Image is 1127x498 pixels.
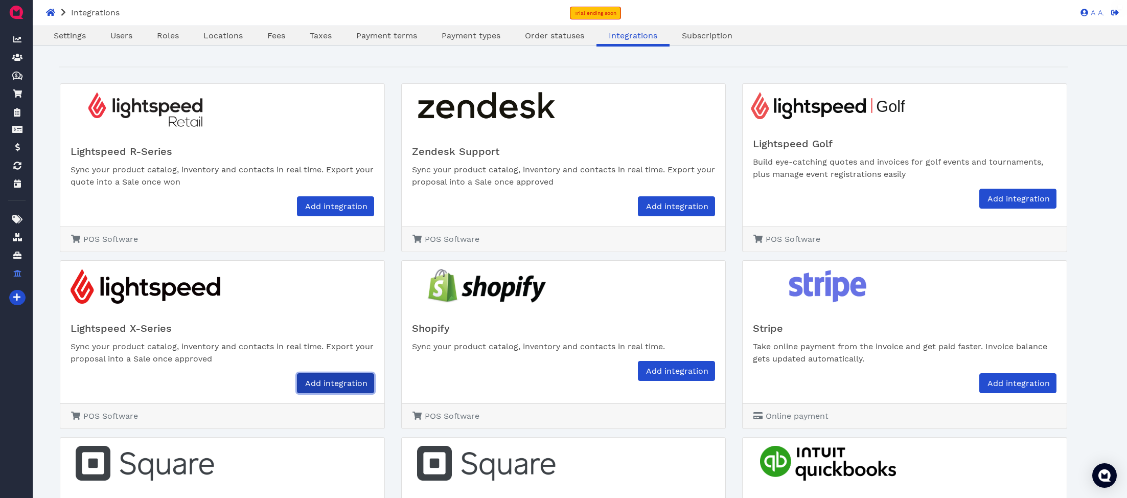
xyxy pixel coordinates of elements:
img: lightspeed_retail_logo.png [60,84,222,135]
span: Add integration [986,378,1050,388]
span: Subscription [682,31,732,40]
a: Add integration [979,189,1056,209]
a: Taxes [297,30,344,42]
span: Order statuses [525,31,584,40]
span: Add integration [986,194,1050,203]
span: Sync your product catalog, inventory and contacts in real time. [412,342,665,351]
span: POS Software [766,234,820,244]
a: A A. [1075,8,1104,17]
img: shopify_logo.png [402,261,564,312]
span: Integrations [71,8,120,17]
h5: Zendesk Support [412,145,716,157]
a: Integrations [596,30,670,42]
span: Lightspeed Golf [753,138,833,150]
span: Sync your product catalog, inventory and contacts in real time. Export your proposal into a Sale ... [71,342,374,364]
span: Integrations [609,31,657,40]
a: Add integration [297,196,374,216]
span: Locations [203,31,243,40]
a: Payment terms [344,30,429,42]
span: Add integration [645,366,708,376]
div: Open Intercom Messenger [1092,463,1117,488]
img: stripe_logo.png [743,261,905,312]
span: Sync your product catalog, inventory and contacts in real time. Export your proposal into a Sale ... [412,165,715,187]
span: Build eye-catching quotes and invoices for golf events and tournaments, plus manage event registr... [753,157,1043,179]
img: quickbooks_logo.png [743,438,905,489]
a: Add integration [297,373,374,393]
h5: Lightspeed R-Series [71,145,374,157]
img: QuoteM_icon_flat.png [8,4,25,20]
span: Payment terms [356,31,417,40]
a: Settings [41,30,98,42]
span: Add integration [304,378,367,388]
span: POS Software [83,411,138,421]
a: Order statuses [513,30,596,42]
span: Shopify [412,322,450,334]
img: lightspeed_logo.png [60,261,222,312]
a: Fees [255,30,297,42]
a: Add integration [979,373,1056,393]
span: Sync your product catalog, inventory and contacts in real time. Export your quote into a Sale onc... [71,165,374,187]
span: Add integration [304,201,367,211]
a: Users [98,30,145,42]
img: square_logo.png [60,438,222,489]
span: A A. [1088,9,1104,17]
span: Trial ending soon [574,10,616,16]
span: Roles [157,31,179,40]
a: Add integration [638,361,715,381]
span: Payment types [442,31,500,40]
span: Online payment [766,411,829,421]
h5: Lightspeed X-Series [71,322,374,334]
a: Trial ending soon [570,7,621,19]
span: Taxes [310,31,332,40]
span: Add integration [645,201,708,211]
span: Take online payment from the invoice and get paid faster. Invoice balance gets updated automatica... [753,342,1047,364]
tspan: $ [15,73,18,78]
span: POS Software [425,411,479,421]
img: lsgolf_logo.svg [743,84,905,127]
a: Subscription [670,30,745,42]
a: Add integration [638,196,715,216]
a: Payment types [429,30,513,42]
span: POS Software [83,234,138,244]
span: POS Software [425,234,479,244]
img: zendesk_support_logo.png [402,84,564,135]
span: Settings [54,31,86,40]
a: Locations [191,30,255,42]
span: Users [110,31,132,40]
img: square_logo.png [402,438,564,489]
span: Fees [267,31,285,40]
span: Stripe [753,322,783,334]
a: Roles [145,30,191,42]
